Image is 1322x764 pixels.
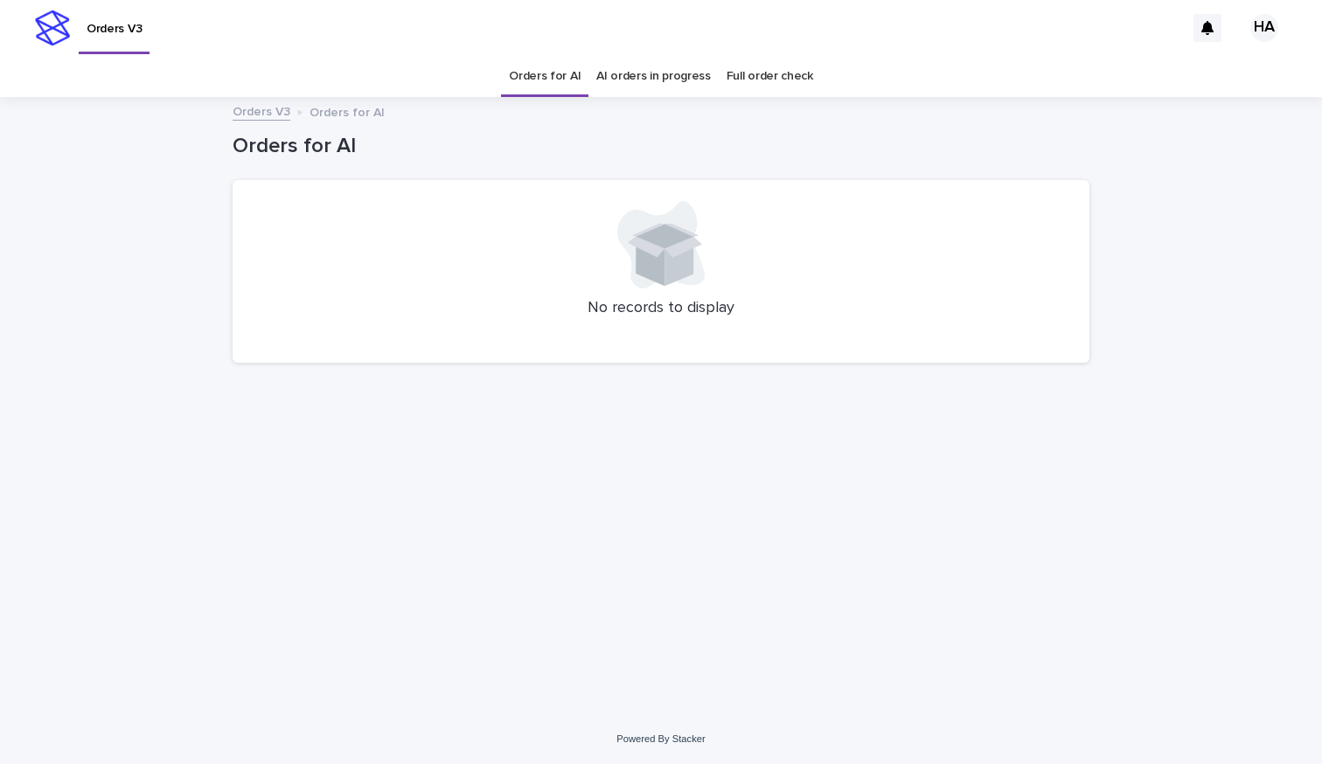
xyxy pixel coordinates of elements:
a: Orders V3 [233,101,290,121]
a: Full order check [727,56,813,97]
p: No records to display [254,299,1068,318]
a: AI orders in progress [596,56,711,97]
img: stacker-logo-s-only.png [35,10,70,45]
a: Orders for AI [509,56,581,97]
h1: Orders for AI [233,134,1089,159]
a: Powered By Stacker [616,733,705,744]
p: Orders for AI [310,101,385,121]
div: HA [1250,14,1278,42]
